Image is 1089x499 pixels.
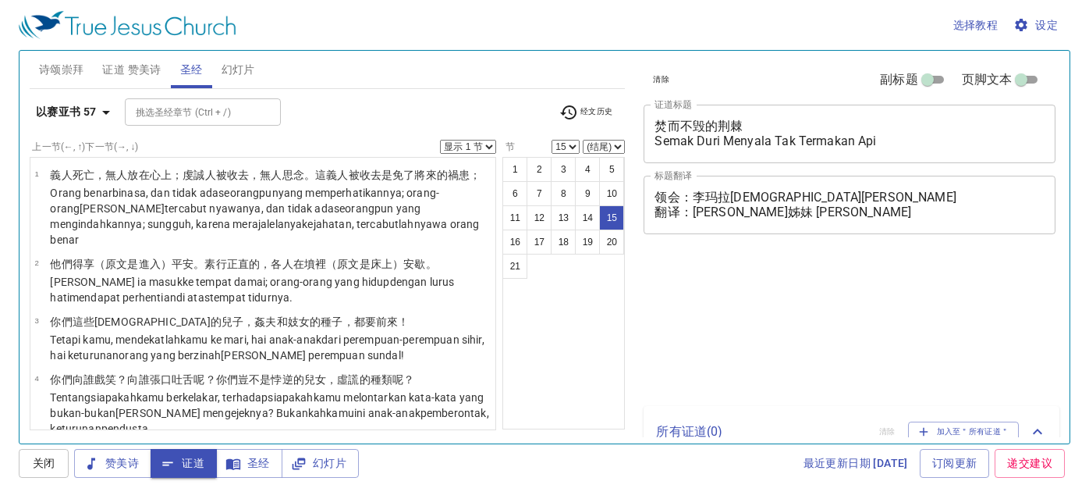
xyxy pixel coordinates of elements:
[73,169,481,181] wh6662: 死亡
[50,391,488,435] wh4310: kamu berkelakar
[644,70,679,89] button: 清除
[803,454,908,473] span: 最近更新日期 [DATE]
[193,258,436,270] wh7965: 。素行
[918,425,1009,439] span: 加入至＂所有证道＂
[50,391,488,435] wh5921: siapakah
[995,449,1065,478] a: 递交建议
[304,169,481,181] wh995: 。這義人
[50,187,479,246] wh369: seorangpun
[908,422,1020,442] button: 加入至＂所有证道＂
[148,422,151,435] wh8267: ,
[527,157,552,182] button: 2
[653,73,669,87] span: 清除
[398,315,409,328] wh7126: ！
[30,98,122,127] button: 以赛亚书 57
[656,422,867,441] p: 所有证道 ( 0 )
[50,202,479,246] wh369: seorangpun yang mengindahkannya
[216,169,481,181] wh582: 被收去
[229,454,270,473] span: 圣经
[176,291,293,304] wh5117: di atas
[797,449,914,478] a: 最近更新日期 [DATE]
[50,390,491,437] p: Tentang
[50,256,491,272] p: 他們得享（原文是進入
[947,11,1005,40] button: 选择教程
[654,190,1045,219] textarea: 领会：李玛拉[DEMOGRAPHIC_DATA][PERSON_NAME] 翻译：[PERSON_NAME]姊妹 [PERSON_NAME]
[381,258,437,270] wh4904: 上）安歇
[470,169,481,181] wh7451: ；
[349,169,481,181] wh6662: 被收去
[161,373,415,386] wh7337: 口
[310,315,409,328] wh2181: 的種子
[127,169,481,181] wh376: 放
[34,316,38,325] span: 3
[180,60,203,80] span: 圣经
[50,391,488,435] wh6026: , terhadap
[551,230,576,255] button: 18
[654,119,1045,148] textarea: 焚而不毁的荆棘 Semak Duri Menyala Tak Termakan Api
[599,205,624,230] button: 15
[50,218,479,246] wh3588: , karena merajalelanya
[559,103,613,122] span: 经文历史
[502,254,527,279] button: 21
[50,407,488,435] wh748: ? Bukankah
[277,315,410,328] wh5003: 和妓女
[502,157,527,182] button: 1
[221,349,404,362] wh5003: [PERSON_NAME] perempuan sundal
[551,157,576,182] button: 3
[102,60,161,80] span: 证道 赞美诗
[50,391,488,435] wh4310: kamu melontarkan kata-kata yang bukan-bukan
[87,454,139,473] span: 赞美诗
[163,454,204,473] span: 证道
[50,372,491,387] p: 你們向誰戲笑
[343,315,410,328] wh2233: ，都要前來
[50,202,479,246] wh622: , dan tidak ada
[222,60,255,80] span: 幻灯片
[282,449,359,478] button: 幻灯片
[101,422,151,435] wh2233: pendusta
[637,251,975,401] iframe: from-child
[1010,11,1064,40] button: 设定
[50,167,491,183] p: 義人
[502,230,527,255] button: 16
[34,169,38,178] span: 1
[74,449,151,478] button: 赞美诗
[50,218,479,246] wh995: ; sungguh
[502,142,515,151] label: 节
[50,333,484,362] wh7126: kamu ke mari
[575,205,600,230] button: 14
[19,449,69,478] button: 关闭
[551,181,576,206] button: 8
[94,169,481,181] wh6: ，無人
[243,315,409,328] wh1121: ，姦夫
[50,187,479,246] wh6: , dan tidak ada
[129,103,250,121] input: Type Bible Reference
[50,276,454,304] wh935: ke tempat damai
[962,70,1013,89] span: 页脚文本
[1016,16,1058,35] span: 设定
[34,374,38,383] span: 4
[50,202,479,246] wh376: [PERSON_NAME]
[502,181,527,206] button: 6
[920,449,990,478] a: 订阅更新
[575,230,600,255] button: 19
[599,157,624,182] button: 5
[551,205,576,230] button: 13
[116,373,414,386] wh6026: ？向誰張
[880,70,917,89] span: 副标题
[644,406,1059,458] div: 所有证道(0)清除加入至＂所有证道＂
[953,16,999,35] span: 选择教程
[193,373,414,386] wh3956: 呢？你們豈不是悖逆
[50,274,491,305] p: [PERSON_NAME] ia masuk
[39,60,84,80] span: 诗颂崇拜
[249,169,481,181] wh622: ，無人思念
[50,333,484,362] wh859: , mendekatlah
[392,373,414,386] wh2233: 呢？
[289,291,293,304] wh4904: .
[50,202,479,246] wh2617: tercabut nyawanya
[161,258,437,270] wh935: ）平安
[172,373,414,386] wh6310: 吐
[50,187,479,246] wh6662: binasa
[211,315,410,328] wh6049: 的兒子
[249,258,437,270] wh5228: 的，各人在墳裡（原文是床
[360,373,415,386] wh8267: 的種類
